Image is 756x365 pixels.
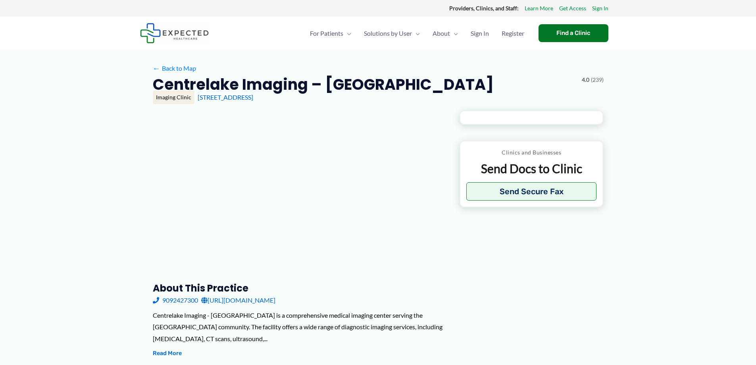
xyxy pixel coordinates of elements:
a: For PatientsMenu Toggle [304,19,358,47]
nav: Primary Site Navigation [304,19,531,47]
a: Learn More [525,3,553,14]
span: (239) [591,75,604,85]
p: Send Docs to Clinic [466,161,597,176]
a: 9092427300 [153,294,198,306]
h2: Centrelake Imaging – [GEOGRAPHIC_DATA] [153,75,494,94]
span: Solutions by User [364,19,412,47]
strong: Providers, Clinics, and Staff: [449,5,519,12]
p: Clinics and Businesses [466,147,597,158]
span: Menu Toggle [450,19,458,47]
a: Get Access [559,3,586,14]
span: Sign In [471,19,489,47]
a: [URL][DOMAIN_NAME] [201,294,275,306]
a: Register [495,19,531,47]
a: AboutMenu Toggle [426,19,464,47]
div: Imaging Clinic [153,91,194,104]
span: For Patients [310,19,343,47]
span: ← [153,64,160,72]
a: Sign In [464,19,495,47]
a: Find a Clinic [539,24,608,42]
a: [STREET_ADDRESS] [198,93,253,101]
span: 4.0 [582,75,589,85]
span: About [433,19,450,47]
a: Sign In [592,3,608,14]
img: Expected Healthcare Logo - side, dark font, small [140,23,209,43]
span: Menu Toggle [343,19,351,47]
button: Read More [153,349,182,358]
span: Register [502,19,524,47]
a: ←Back to Map [153,62,196,74]
button: Send Secure Fax [466,182,597,201]
span: Menu Toggle [412,19,420,47]
div: Centrelake Imaging - [GEOGRAPHIC_DATA] is a comprehensive medical imaging center serving the [GEO... [153,309,447,345]
a: Solutions by UserMenu Toggle [358,19,426,47]
h3: About this practice [153,282,447,294]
